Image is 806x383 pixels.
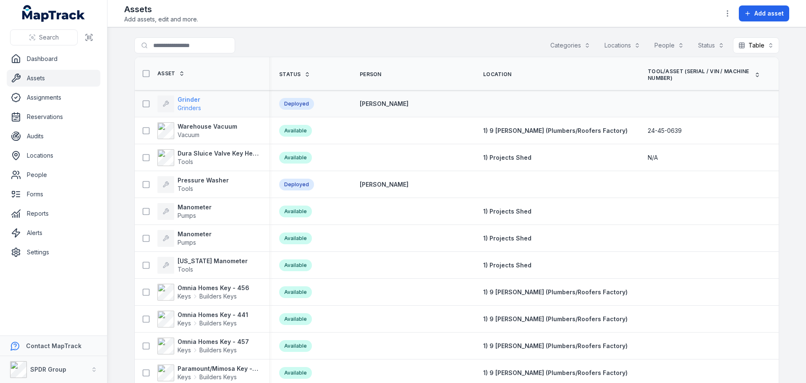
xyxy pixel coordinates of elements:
[7,89,100,106] a: Assignments
[157,338,249,354] a: Omnia Homes Key - 457KeysBuilders Keys
[693,37,730,53] button: Status
[157,70,185,77] a: Asset
[124,15,198,24] span: Add assets, edit and more.
[178,346,191,354] span: Keys
[754,9,784,18] span: Add asset
[178,212,196,219] span: Pumps
[733,37,779,53] button: Table
[279,232,312,244] div: Available
[483,288,628,296] a: 1) 9 [PERSON_NAME] (Plumbers/Roofers Factory)
[178,149,259,158] strong: Dura Sluice Valve Key Heavy Duty 50mm-600mm
[279,313,312,325] div: Available
[483,71,511,78] span: Location
[648,68,760,82] a: Tool/Asset (Serial / VIN / Machine Number)
[648,153,658,162] span: N/A
[178,158,193,165] span: Tools
[7,225,100,241] a: Alerts
[157,257,248,274] a: [US_STATE] ManometerTools
[279,179,314,190] div: Deployed
[483,315,628,323] a: 1) 9 [PERSON_NAME] (Plumbers/Roofers Factory)
[279,71,301,78] span: Status
[483,127,628,135] a: 1) 9 [PERSON_NAME] (Plumbers/Roofers Factory)
[178,266,193,273] span: Tools
[199,319,237,328] span: Builders Keys
[483,127,628,134] span: 1) 9 [PERSON_NAME] (Plumbers/Roofers Factory)
[545,37,596,53] button: Categories
[7,70,100,87] a: Assets
[199,346,237,354] span: Builders Keys
[648,127,682,135] span: 24-45-0639
[483,261,531,269] span: 1) Projects Shed
[599,37,646,53] button: Locations
[178,284,249,292] strong: Omnia Homes Key - 456
[483,154,531,161] span: 1) Projects Shed
[178,311,248,319] strong: Omnia Homes Key - 441
[26,342,81,349] strong: Contact MapTrack
[483,207,531,216] a: 1) Projects Shed
[178,176,229,185] strong: Pressure Washer
[157,70,175,77] span: Asset
[279,152,312,164] div: Available
[279,367,312,379] div: Available
[157,284,249,301] a: Omnia Homes Key - 456KeysBuilders Keys
[7,186,100,203] a: Forms
[739,5,789,21] button: Add asset
[360,71,382,78] span: Person
[483,369,628,377] a: 1) 9 [PERSON_NAME] (Plumbers/Roofers Factory)
[22,5,85,22] a: MapTrack
[483,369,628,376] span: 1) 9 [PERSON_NAME] (Plumbers/Roofers Factory)
[7,244,100,261] a: Settings
[178,230,212,238] strong: Manometer
[649,37,689,53] button: People
[483,288,628,296] span: 1) 9 [PERSON_NAME] (Plumbers/Roofers Factory)
[483,261,531,269] a: 1) Projects Shed
[199,292,237,301] span: Builders Keys
[279,206,312,217] div: Available
[279,286,312,298] div: Available
[178,319,191,328] span: Keys
[360,100,408,108] a: [PERSON_NAME]
[178,365,259,373] strong: Paramount/Mimosa Key - 1856
[648,68,751,82] span: Tool/Asset (Serial / VIN / Machine Number)
[39,33,59,42] span: Search
[157,365,259,381] a: Paramount/Mimosa Key - 1856KeysBuilders Keys
[157,149,259,166] a: Dura Sluice Valve Key Heavy Duty 50mm-600mmTools
[178,292,191,301] span: Keys
[483,235,531,242] span: 1) Projects Shed
[483,153,531,162] a: 1) Projects Shed
[483,315,628,322] span: 1) 9 [PERSON_NAME] (Plumbers/Roofers Factory)
[178,338,249,346] strong: Omnia Homes Key - 457
[30,366,66,373] strong: SPDR Group
[178,122,237,131] strong: Warehouse Vacuum
[157,176,229,193] a: Pressure WasherTools
[279,340,312,352] div: Available
[7,108,100,125] a: Reservations
[199,373,237,381] span: Builders Keys
[483,234,531,243] a: 1) Projects Shed
[178,95,201,104] strong: Grinder
[279,259,312,271] div: Available
[7,147,100,164] a: Locations
[483,342,628,350] a: 1) 9 [PERSON_NAME] (Plumbers/Roofers Factory)
[178,185,193,192] span: Tools
[279,98,314,110] div: Deployed
[157,95,201,112] a: GrinderGrinders
[178,239,196,246] span: Pumps
[157,230,212,247] a: ManometerPumps
[360,180,408,189] a: [PERSON_NAME]
[124,3,198,15] h2: Assets
[178,257,248,265] strong: [US_STATE] Manometer
[7,166,100,183] a: People
[7,128,100,145] a: Audits
[157,122,237,139] a: Warehouse VacuumVacuum
[157,311,248,328] a: Omnia Homes Key - 441KeysBuilders Keys
[178,104,201,111] span: Grinders
[483,342,628,349] span: 1) 9 [PERSON_NAME] (Plumbers/Roofers Factory)
[7,205,100,222] a: Reports
[178,131,199,138] span: Vacuum
[10,29,78,45] button: Search
[7,50,100,67] a: Dashboard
